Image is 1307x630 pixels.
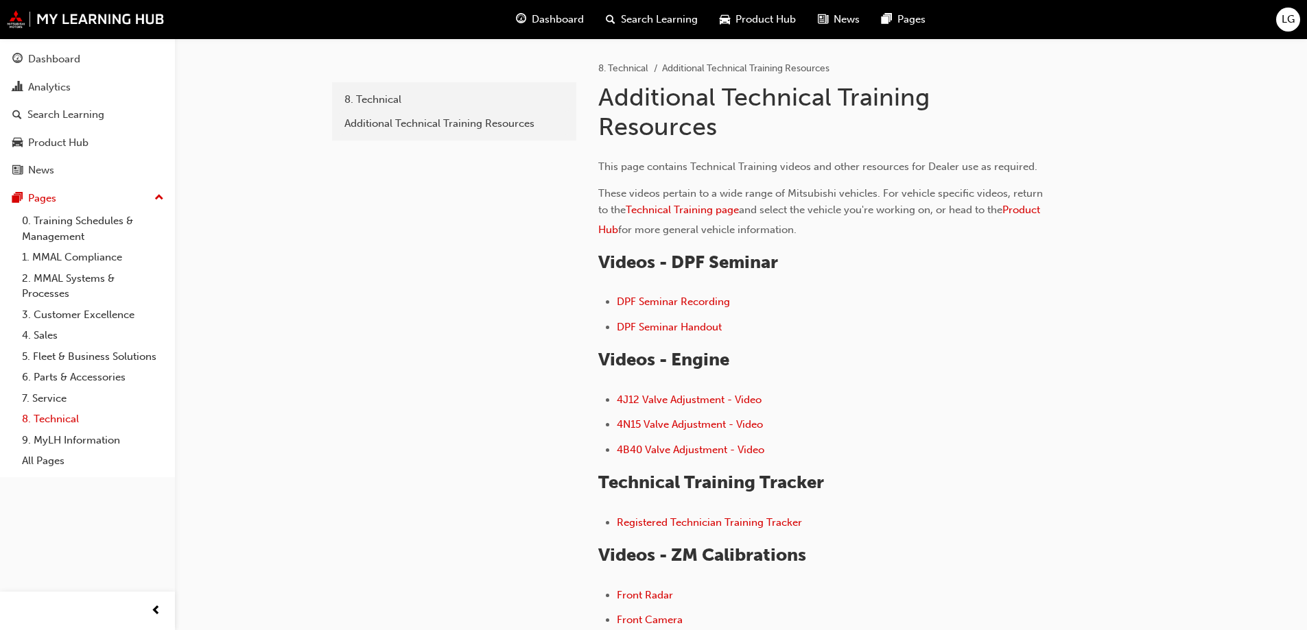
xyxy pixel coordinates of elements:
a: news-iconNews [807,5,871,34]
span: news-icon [818,11,828,28]
span: and select the vehicle you're working on, or head to the [739,204,1002,216]
a: 4J12 Valve Adjustment - Video [617,393,762,406]
span: prev-icon [151,603,161,620]
a: 1. MMAL Compliance [16,247,169,268]
a: DPF Seminar Handout [617,321,722,333]
a: 8. Technical [338,88,571,112]
div: Product Hub [28,135,89,151]
span: pages-icon [12,193,23,205]
div: Pages [28,191,56,206]
h1: Additional Technical Training Resources [598,82,1048,142]
span: Search Learning [621,12,698,27]
a: Registered Technician Training Tracker [617,516,802,529]
span: news-icon [12,165,23,177]
button: Pages [5,186,169,211]
a: Front Radar [617,589,673,601]
div: Analytics [28,80,71,95]
div: 8. Technical [344,92,564,108]
a: Product Hub [598,204,1043,236]
a: car-iconProduct Hub [709,5,807,34]
a: 7. Service [16,388,169,409]
a: 4. Sales [16,325,169,346]
a: News [5,158,169,183]
span: up-icon [154,189,164,207]
span: Technical Training Tracker [598,472,824,493]
span: car-icon [12,137,23,149]
span: LG [1282,12,1295,27]
button: LG [1276,8,1300,32]
span: for more general vehicle information. [618,223,797,236]
a: Dashboard [5,47,169,72]
span: Dashboard [532,12,584,27]
a: Front Camera [617,614,683,626]
a: DPF Seminar Recording [617,295,730,308]
a: Search Learning [5,102,169,128]
span: This page contains Technical Training videos and other resources for Dealer use as required. [598,160,1037,173]
span: Videos - ZM Calibrations [598,544,806,566]
a: 5. Fleet & Business Solutions [16,346,169,367]
span: search-icon [12,109,22,121]
span: Videos - DPF Seminar [598,252,778,273]
img: mmal [7,10,165,28]
span: chart-icon [12,82,23,94]
a: Technical Training page [626,204,739,216]
a: 3. Customer Excellence [16,304,169,326]
a: guage-iconDashboard [505,5,595,34]
div: Dashboard [28,51,80,67]
a: pages-iconPages [871,5,937,34]
button: DashboardAnalyticsSearch LearningProduct HubNews [5,44,169,186]
a: 4N15 Valve Adjustment - Video [617,418,763,431]
span: Videos - Engine [598,349,729,370]
li: Additional Technical Training Resources [662,61,829,77]
div: Search Learning [27,107,104,123]
a: 2. MMAL Systems & Processes [16,268,169,304]
a: Product Hub [5,130,169,156]
a: 9. MyLH Information [16,430,169,451]
a: All Pages [16,450,169,472]
a: search-iconSearch Learning [595,5,709,34]
a: 4B40 Valve Adjustment - Video [617,444,764,456]
div: Additional Technical Training Resources [344,116,564,132]
a: Analytics [5,75,169,100]
div: News [28,162,54,178]
span: Pages [897,12,926,27]
span: These videos pertain to a wide range of Mitsubishi vehicles. For vehicle specific videos, return ... [598,187,1046,216]
span: guage-icon [12,53,23,66]
span: search-icon [606,11,615,28]
a: 0. Training Schedules & Management [16,210,169,247]
a: Additional Technical Training Resources [338,112,571,136]
a: 6. Parts & Accessories [16,367,169,388]
span: News [834,12,860,27]
span: pages-icon [882,11,892,28]
a: 8. Technical [16,409,169,430]
span: Product Hub [735,12,796,27]
span: car-icon [720,11,730,28]
span: guage-icon [516,11,526,28]
a: 8. Technical [598,62,648,74]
